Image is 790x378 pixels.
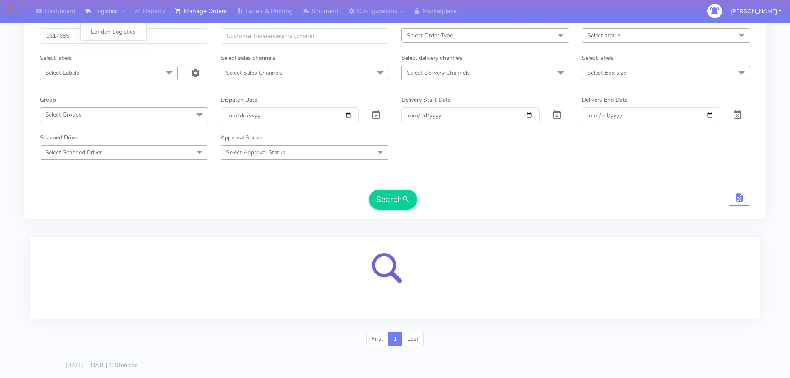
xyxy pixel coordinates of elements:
img: search-loader.svg [364,247,426,309]
span: Select Order Type [407,32,453,39]
span: Select Delivery Channels [407,69,470,77]
span: Select Approval Status [226,149,285,156]
label: Select labels [40,54,72,62]
span: Select Box size [587,69,626,77]
span: Select status [587,32,621,39]
label: Delivery Start Date [401,95,450,104]
input: Customer Reference(email,phone) [221,28,389,44]
label: Select delivery channels [401,54,463,62]
label: Select labels [582,54,614,62]
span: Select Sales Channels [226,69,282,77]
a: London Logistics [81,25,146,39]
button: Search [369,190,417,210]
label: Dispatch Date [221,95,257,104]
button: [PERSON_NAME] [724,3,788,20]
input: Order Id [40,28,208,44]
label: Group [40,95,56,104]
label: Scanned Driver [40,133,79,142]
label: Select sales channels [221,54,275,62]
label: Delivery End Date [582,95,627,104]
label: Approval Status [221,133,263,142]
span: Select Groups [45,111,82,119]
span: Select Scanned Driver [45,149,102,156]
span: Select Labels [45,69,79,77]
a: 1 [388,332,402,346]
